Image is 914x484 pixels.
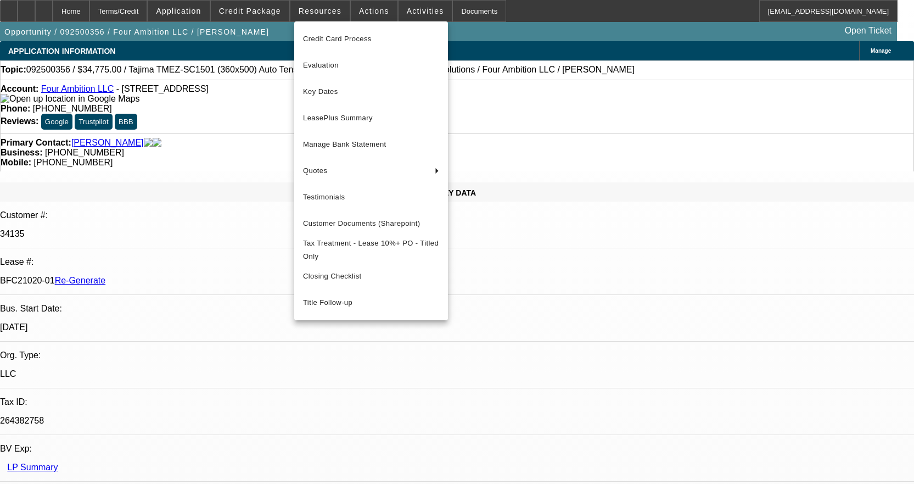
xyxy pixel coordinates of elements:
span: Title Follow-up [303,296,439,309]
span: Evaluation [303,59,439,72]
span: Customer Documents (Sharepoint) [303,217,439,230]
span: Closing Checklist [303,272,362,280]
span: Tax Treatment - Lease 10%+ PO - Titled Only [303,237,439,263]
span: LeasePlus Summary [303,112,439,125]
span: Credit Card Process [303,32,439,46]
span: Key Dates [303,85,439,98]
span: Manage Bank Statement [303,138,439,151]
span: Testimonials [303,191,439,204]
span: Quotes [303,164,426,177]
